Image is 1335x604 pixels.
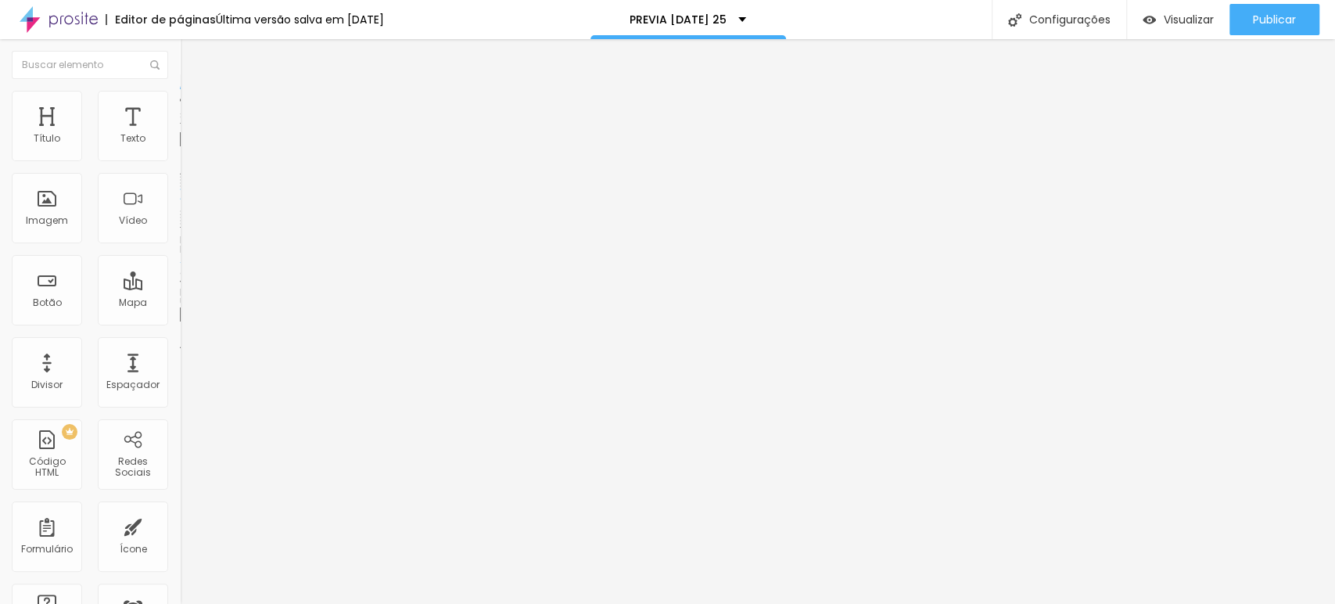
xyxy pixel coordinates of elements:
div: Última versão salva em [DATE] [216,14,384,25]
img: Icone [150,60,160,70]
div: Botão [33,297,62,308]
input: Buscar elemento [12,51,168,79]
div: Código HTML [16,456,77,479]
div: Texto [120,133,145,144]
div: Título [34,133,60,144]
span: Publicar [1253,13,1296,26]
div: Divisor [31,379,63,390]
button: Publicar [1229,4,1319,35]
div: Redes Sociais [102,456,163,479]
div: Espaçador [106,379,160,390]
div: Formulário [21,544,73,555]
span: Visualizar [1164,13,1214,26]
p: PREVIA [DATE] 25 [630,14,727,25]
div: Vídeo [119,215,147,226]
img: view-1.svg [1143,13,1156,27]
div: Editor de páginas [106,14,216,25]
img: Icone [1008,13,1021,27]
iframe: Editor [180,39,1335,604]
div: Mapa [119,297,147,308]
button: Visualizar [1127,4,1229,35]
div: Imagem [26,215,68,226]
div: Ícone [120,544,147,555]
